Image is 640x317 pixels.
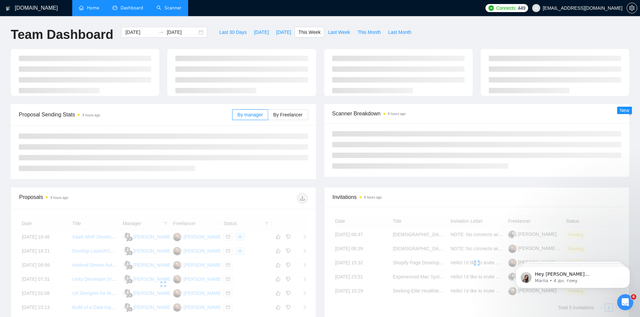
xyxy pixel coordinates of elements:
[29,19,114,118] span: Hey [PERSON_NAME][EMAIL_ADDRESS][DOMAIN_NAME], Looks like your Upwork agency IT-Dimension ran out...
[254,29,269,36] span: [DATE]
[534,6,539,10] span: user
[332,109,622,118] span: Scanner Breakdown
[250,27,272,38] button: [DATE]
[79,5,99,11] a: homeHome
[627,3,637,13] button: setting
[167,29,197,36] input: End date
[159,30,164,35] span: swap-right
[273,112,302,117] span: By Freelancer
[631,294,636,300] span: 6
[496,4,516,12] span: Connects:
[388,29,411,36] span: Last Month
[125,29,156,36] input: Start date
[354,27,384,38] button: This Month
[324,27,354,38] button: Last Week
[29,26,116,32] p: Message from Mariia, sent 4 дн. тому
[215,27,250,38] button: Last 30 Days
[6,3,10,14] img: logo
[364,196,382,199] time: 8 hours ago
[518,4,525,12] span: 449
[238,112,263,117] span: By manager
[298,29,321,36] span: This Week
[276,29,291,36] span: [DATE]
[219,29,247,36] span: Last 30 Days
[11,27,113,43] h1: Team Dashboard
[272,27,295,38] button: [DATE]
[506,252,640,299] iframe: Intercom notifications повідомлення
[19,110,232,119] span: Proposal Sending Stats
[159,30,164,35] span: to
[617,294,633,310] iframe: Intercom live chat
[157,5,181,11] a: searchScanner
[19,193,163,204] div: Proposals
[113,5,117,10] span: dashboard
[620,108,629,113] span: New
[488,5,494,11] img: upwork-logo.png
[50,196,68,200] time: 8 hours ago
[627,5,637,11] span: setting
[333,193,621,201] span: Invitations
[384,27,415,38] button: Last Month
[627,5,637,11] a: setting
[357,29,381,36] span: This Month
[295,27,324,38] button: This Week
[328,29,350,36] span: Last Week
[121,5,143,11] span: Dashboard
[82,113,100,117] time: 8 hours ago
[388,112,406,116] time: 8 hours ago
